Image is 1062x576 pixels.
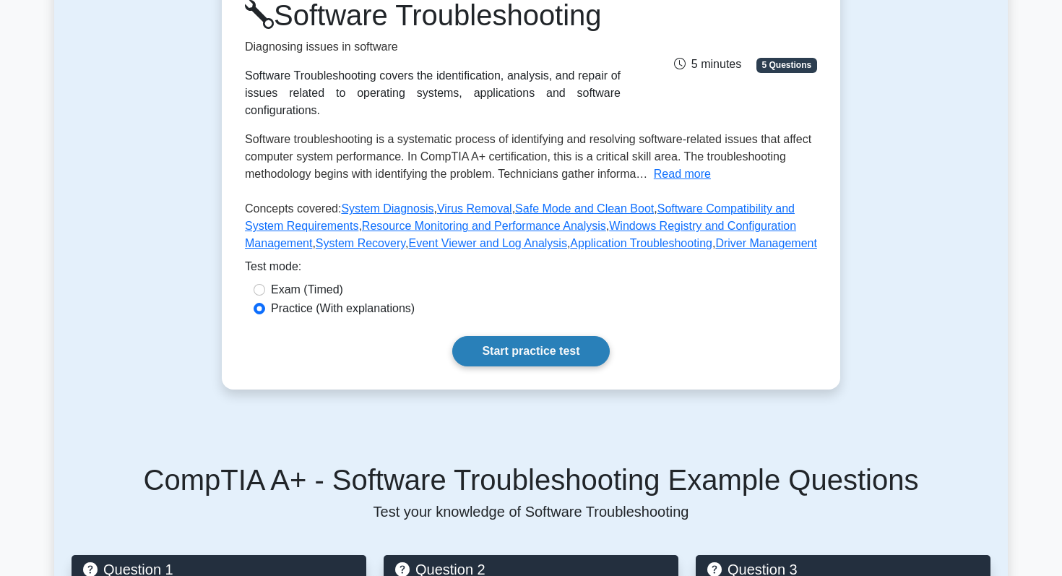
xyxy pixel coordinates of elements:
a: System Recovery [316,237,405,249]
button: Read more [654,166,711,183]
a: Start practice test [452,336,609,366]
label: Practice (With explanations) [271,300,415,317]
h5: CompTIA A+ - Software Troubleshooting Example Questions [72,463,990,497]
div: Software Troubleshooting covers the identification, analysis, and repair of issues related to ope... [245,67,621,119]
div: Test mode: [245,258,817,281]
a: Application Troubleshooting [570,237,712,249]
a: Event Viewer and Log Analysis [408,237,566,249]
span: 5 Questions [756,58,817,72]
a: Virus Removal [437,202,512,215]
a: Resource Monitoring and Performance Analysis [362,220,606,232]
p: Diagnosing issues in software [245,38,621,56]
p: Test your knowledge of Software Troubleshooting [72,503,990,520]
a: System Diagnosis [341,202,433,215]
a: Safe Mode and Clean Boot [515,202,654,215]
p: Concepts covered: , , , , , , , , , [245,200,817,258]
a: Driver Management [715,237,817,249]
label: Exam (Timed) [271,281,343,298]
span: Software troubleshooting is a systematic process of identifying and resolving software-related is... [245,133,811,180]
span: 5 minutes [674,58,741,70]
